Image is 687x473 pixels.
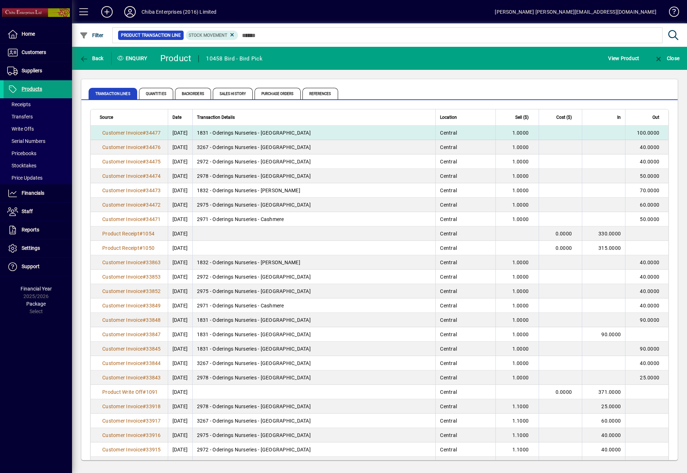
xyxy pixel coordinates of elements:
span: Central [440,288,457,294]
span: Customer Invoice [102,202,143,208]
span: Package [26,301,46,307]
td: [DATE] [168,356,192,370]
td: 2972 - Oderings Nurseries - [GEOGRAPHIC_DATA] [192,442,436,457]
span: Customer Invoice [102,418,143,424]
span: 33844 [146,360,161,366]
span: 90.0000 [601,332,621,337]
span: Customer Invoice [102,404,143,409]
span: Suppliers [22,68,42,73]
a: Customer Invoice#34472 [100,201,163,209]
span: Serial Numbers [7,138,45,144]
td: 1.0000 [495,284,539,298]
span: Support [22,263,40,269]
span: 34472 [146,202,161,208]
td: 1.1000 [495,428,539,442]
div: Enquiry [112,53,155,64]
span: Customer Invoice [102,188,143,193]
span: Customer Invoice [102,317,143,323]
span: 60.0000 [640,202,659,208]
button: Add [95,5,118,18]
span: Central [440,389,457,395]
span: # [143,432,146,438]
span: # [143,216,146,222]
a: Customers [4,44,72,62]
td: [DATE] [168,212,192,226]
span: Transaction Lines [89,88,137,99]
span: # [143,332,146,337]
span: Financials [22,190,44,196]
span: 330.0000 [598,231,621,236]
span: Back [80,55,104,61]
td: 1.0000 [495,198,539,212]
app-page-header-button: Close enquiry [647,52,687,65]
td: 2972 - Oderings Nurseries - [GEOGRAPHIC_DATA] [192,270,436,284]
a: Product Receipt#1050 [100,244,157,252]
td: 1.0000 [495,255,539,270]
a: Customer Invoice#33843 [100,374,163,382]
td: 1832 - Oderings Nurseries - [PERSON_NAME] [192,183,436,198]
a: Product Receipt#1054 [100,230,157,238]
span: 90.0000 [640,346,659,352]
span: Product Write Off [102,389,143,395]
span: Close [654,55,679,61]
a: Customer Invoice#33848 [100,316,163,324]
td: 1831 - Oderings Nurseries - [GEOGRAPHIC_DATA] [192,126,436,140]
td: [DATE] [168,255,192,270]
span: Central [440,360,457,366]
span: Location [440,113,457,121]
span: Customer Invoice [102,216,143,222]
span: Customer Invoice [102,375,143,380]
td: 1.0000 [495,270,539,284]
span: 50.0000 [640,216,659,222]
div: Date [172,113,188,121]
span: Central [440,274,457,280]
td: [DATE] [168,169,192,183]
span: Customer Invoice [102,159,143,165]
td: 2978 - Oderings Nurseries - [GEOGRAPHIC_DATA] [192,370,436,385]
td: 3267 - Oderings Nurseries - [GEOGRAPHIC_DATA] [192,414,436,428]
span: # [143,202,146,208]
div: Location [440,113,491,121]
span: Customer Invoice [102,360,143,366]
a: Customer Invoice#33918 [100,402,163,410]
span: Purchase Orders [255,88,301,99]
span: 33863 [146,260,161,265]
span: Write Offs [7,126,34,132]
span: Central [440,159,457,165]
span: Out [652,113,659,121]
span: 40.0000 [640,260,659,265]
td: 1.1000 [495,442,539,457]
td: 1832 - Oderings Nurseries - [PERSON_NAME] [192,255,436,270]
td: 2971 - Oderings Nurseries - Cashmere [192,212,436,226]
span: 100.0000 [637,130,659,136]
app-page-header-button: Back [72,52,112,65]
button: Close [652,52,681,65]
td: [DATE] [168,342,192,356]
a: Customer Invoice#33863 [100,258,163,266]
span: Settings [22,245,40,251]
span: 33915 [146,447,161,452]
span: Product Transaction Line [121,32,181,39]
span: 34475 [146,159,161,165]
span: 33918 [146,404,161,409]
td: 1.1000 [495,399,539,414]
a: Suppliers [4,62,72,80]
span: In [617,113,621,121]
span: # [143,144,146,150]
span: 33916 [146,432,161,438]
span: 34474 [146,173,161,179]
span: Central [440,202,457,208]
span: # [143,188,146,193]
span: Central [440,130,457,136]
span: Sales History [213,88,253,99]
td: 1.0000 [495,183,539,198]
span: Quantities [139,88,173,99]
td: [DATE] [168,183,192,198]
a: Financials [4,184,72,202]
span: # [143,274,146,280]
button: Filter [78,29,105,42]
span: Customer Invoice [102,447,143,452]
td: 2978 - Oderings Nurseries - [GEOGRAPHIC_DATA] [192,169,436,183]
span: Central [440,375,457,380]
td: 1.0000 [495,298,539,313]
